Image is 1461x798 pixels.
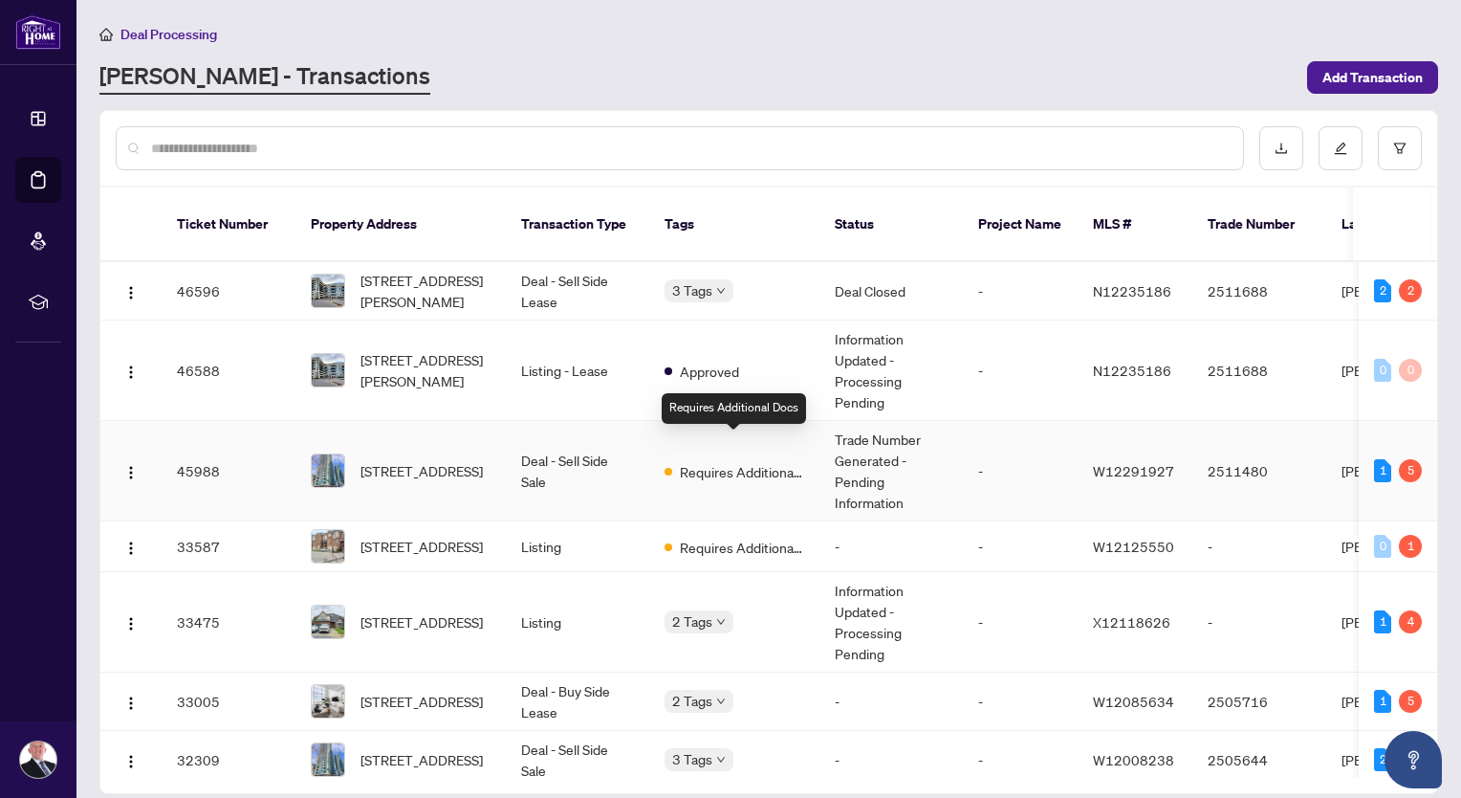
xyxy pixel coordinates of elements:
button: Logo [116,276,146,306]
td: - [963,731,1078,789]
span: Requires Additional Docs [680,537,804,558]
td: 46588 [162,321,295,421]
td: - [1192,521,1326,572]
td: - [963,321,1078,421]
button: edit [1319,126,1363,170]
td: 2511480 [1192,421,1326,521]
span: [STREET_ADDRESS] [360,611,483,632]
button: Logo [116,531,146,562]
td: Trade Number Generated - Pending Information [819,421,963,521]
td: 2511688 [1192,262,1326,321]
img: Logo [123,465,139,480]
span: 3 Tags [672,748,712,770]
td: Listing - Lease [506,321,649,421]
div: 1 [1374,610,1391,633]
span: down [716,755,726,765]
span: Approved [680,361,739,382]
td: - [819,673,963,731]
div: 2 [1399,279,1422,302]
button: download [1259,126,1303,170]
td: 32309 [162,731,295,789]
button: filter [1378,126,1422,170]
td: Deal - Buy Side Lease [506,673,649,731]
span: [STREET_ADDRESS] [360,460,483,481]
button: Open asap [1385,731,1442,788]
th: MLS # [1078,188,1192,262]
th: Project Name [963,188,1078,262]
td: - [963,421,1078,521]
td: 2511688 [1192,321,1326,421]
span: 2 Tags [672,610,712,632]
img: Logo [123,616,139,632]
img: thumbnail-img [312,606,344,638]
button: Logo [116,607,146,637]
img: Logo [123,285,139,300]
div: 4 [1399,610,1422,633]
span: edit [1334,142,1347,155]
span: down [716,286,726,296]
td: 45988 [162,421,295,521]
span: Requires Additional Docs [680,461,804,482]
span: [STREET_ADDRESS] [360,749,483,770]
span: Add Transaction [1322,62,1423,93]
span: [STREET_ADDRESS] [360,536,483,557]
span: [STREET_ADDRESS] [360,691,483,712]
div: 0 [1374,535,1391,558]
td: Deal - Sell Side Lease [506,262,649,321]
span: home [99,28,113,41]
td: Listing [506,572,649,673]
button: Logo [116,744,146,775]
span: filter [1393,142,1406,155]
span: Deal Processing [120,26,217,43]
td: - [963,262,1078,321]
td: Information Updated - Processing Pending [819,321,963,421]
td: Information Updated - Processing Pending [819,572,963,673]
img: Logo [123,365,139,380]
th: Status [819,188,963,262]
th: Ticket Number [162,188,295,262]
span: down [716,617,726,627]
td: 33475 [162,572,295,673]
td: 2505716 [1192,673,1326,731]
th: Transaction Type [506,188,649,262]
th: Tags [649,188,819,262]
span: N12235186 [1093,362,1171,379]
span: [STREET_ADDRESS][PERSON_NAME] [360,270,491,312]
button: Logo [116,355,146,386]
div: 1 [1399,535,1422,558]
span: W12008238 [1093,751,1174,768]
img: thumbnail-img [312,743,344,776]
img: Logo [123,541,139,556]
td: - [1192,572,1326,673]
span: down [716,697,726,706]
img: thumbnail-img [312,685,344,718]
td: 33587 [162,521,295,572]
td: 2505644 [1192,731,1326,789]
span: W12085634 [1093,693,1174,710]
td: - [819,731,963,789]
td: Deal - Sell Side Sale [506,421,649,521]
img: thumbnail-img [312,530,344,563]
div: 2 [1374,279,1391,302]
div: 0 [1399,359,1422,382]
img: thumbnail-img [312,354,344,387]
td: - [963,673,1078,731]
td: Deal Closed [819,262,963,321]
td: Listing [506,521,649,572]
td: 46596 [162,262,295,321]
img: logo [15,14,61,50]
button: Logo [116,455,146,486]
img: thumbnail-img [312,454,344,487]
div: 5 [1399,459,1422,482]
div: 2 [1374,748,1391,771]
td: - [819,521,963,572]
th: Trade Number [1192,188,1326,262]
div: Requires Additional Docs [662,393,806,424]
img: thumbnail-img [312,275,344,307]
td: Deal - Sell Side Sale [506,731,649,789]
td: - [963,521,1078,572]
img: Logo [123,696,139,711]
span: 2 Tags [672,690,712,712]
a: [PERSON_NAME] - Transactions [99,60,430,95]
td: 33005 [162,673,295,731]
